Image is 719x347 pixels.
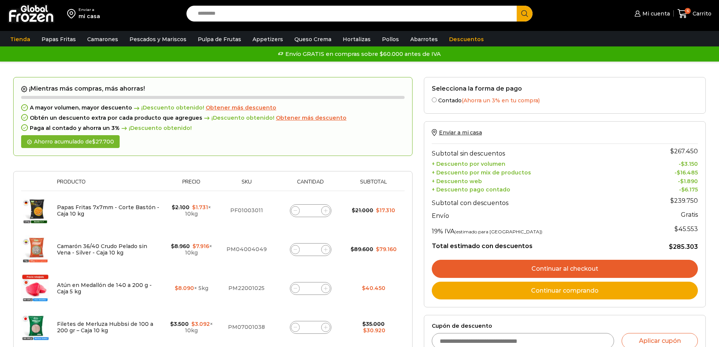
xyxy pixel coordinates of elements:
a: Pulpa de Frutas [194,32,245,46]
span: $ [670,197,674,204]
td: PM07001038 [219,308,275,347]
th: Subtotal sin descuentos [432,144,637,159]
td: PM22001025 [219,269,275,308]
span: ¡Descuento obtenido! [120,125,192,131]
span: ¡Descuento obtenido! [202,115,274,121]
input: Contado(Ahorra un 3% en tu compra) [432,97,437,102]
a: 6 Carrito [677,5,711,23]
th: Sku [219,179,275,191]
input: Product quantity [305,322,316,333]
button: Search button [517,6,533,22]
span: Obtener más descuento [276,114,346,121]
span: Carrito [691,10,711,17]
a: Continuar al checkout [432,260,698,278]
bdi: 1.890 [680,178,698,185]
th: Precio [165,179,219,191]
bdi: 267.450 [670,148,698,155]
bdi: 1.731 [192,204,208,211]
span: $ [362,321,366,327]
div: Enviar a [79,7,100,12]
div: Paga al contado y ahorra un 3% [21,125,405,131]
th: + Descuento por mix de productos [432,167,637,176]
a: Pollos [378,32,403,46]
a: Obtener más descuento [276,115,346,121]
bdi: 27.700 [92,138,114,145]
span: $ [363,327,366,334]
bdi: 3.500 [170,321,189,327]
th: Cantidad [275,179,346,191]
bdi: 3.150 [681,160,698,167]
span: $ [376,246,379,253]
div: A mayor volumen, mayor descuento [21,105,405,111]
small: (estimado para [GEOGRAPHIC_DATA]) [454,229,542,234]
a: Obtener más descuento [206,105,276,111]
span: $ [674,225,678,233]
span: $ [175,285,178,291]
input: Product quantity [305,205,316,216]
a: Papas Fritas 7x7mm - Corte Bastón - Caja 10 kg [57,204,159,217]
th: + Descuento por volumen [432,159,637,168]
span: $ [172,204,175,211]
td: × 10kg [165,191,219,230]
a: Hortalizas [339,32,374,46]
h2: ¡Mientras más compras, más ahorras! [21,85,405,93]
td: × 10kg [165,230,219,269]
bdi: 3.092 [191,321,210,327]
a: Papas Fritas [38,32,80,46]
bdi: 40.450 [362,285,385,291]
span: $ [170,321,174,327]
span: $ [351,246,354,253]
div: Obtén un descuento extra por cada producto que agregues [21,115,405,121]
bdi: 17.310 [376,207,395,214]
span: $ [352,207,355,214]
span: ¡Descuento obtenido! [132,105,204,111]
bdi: 7.916 [192,243,209,250]
td: × 10kg [165,308,219,347]
td: - [637,167,698,176]
a: Filetes de Merluza Hubbsi de 100 a 200 gr – Caja 10 kg [57,321,153,334]
bdi: 8.090 [175,285,194,291]
div: Ahorro acumulado de [21,135,120,148]
a: Pescados y Mariscos [126,32,190,46]
span: $ [192,243,196,250]
span: $ [362,285,365,291]
input: Product quantity [305,244,316,255]
a: Continuar comprando [432,282,698,300]
th: Producto [53,179,165,191]
td: × 5kg [165,269,219,308]
label: Cupón de descuento [432,323,698,329]
img: address-field-icon.svg [67,7,79,20]
span: Enviar a mi casa [439,129,482,136]
a: Queso Crema [291,32,335,46]
bdi: 239.750 [670,197,698,204]
bdi: 6.175 [681,186,698,193]
span: $ [171,243,174,250]
bdi: 285.303 [669,243,698,250]
span: 6 [685,8,691,14]
span: $ [677,169,680,176]
bdi: 79.160 [376,246,397,253]
a: Appetizers [249,32,287,46]
span: $ [92,138,95,145]
bdi: 89.600 [351,246,373,253]
a: Abarrotes [406,32,442,46]
a: Camarones [83,32,122,46]
a: Atún en Medallón de 140 a 200 g - Caja 5 kg [57,282,152,295]
td: PM04004049 [219,230,275,269]
bdi: 30.920 [363,327,385,334]
a: Descuentos [445,32,488,46]
span: $ [669,243,673,250]
strong: Gratis [681,211,698,218]
bdi: 35.000 [362,321,385,327]
span: $ [191,321,195,327]
td: PF01003011 [219,191,275,230]
a: Tienda [6,32,34,46]
h2: Selecciona la forma de pago [432,85,698,92]
div: mi casa [79,12,100,20]
bdi: 8.960 [171,243,190,250]
span: $ [680,178,684,185]
th: + Descuento pago contado [432,185,637,193]
td: - [637,159,698,168]
th: Total estimado con descuentos [432,236,637,251]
